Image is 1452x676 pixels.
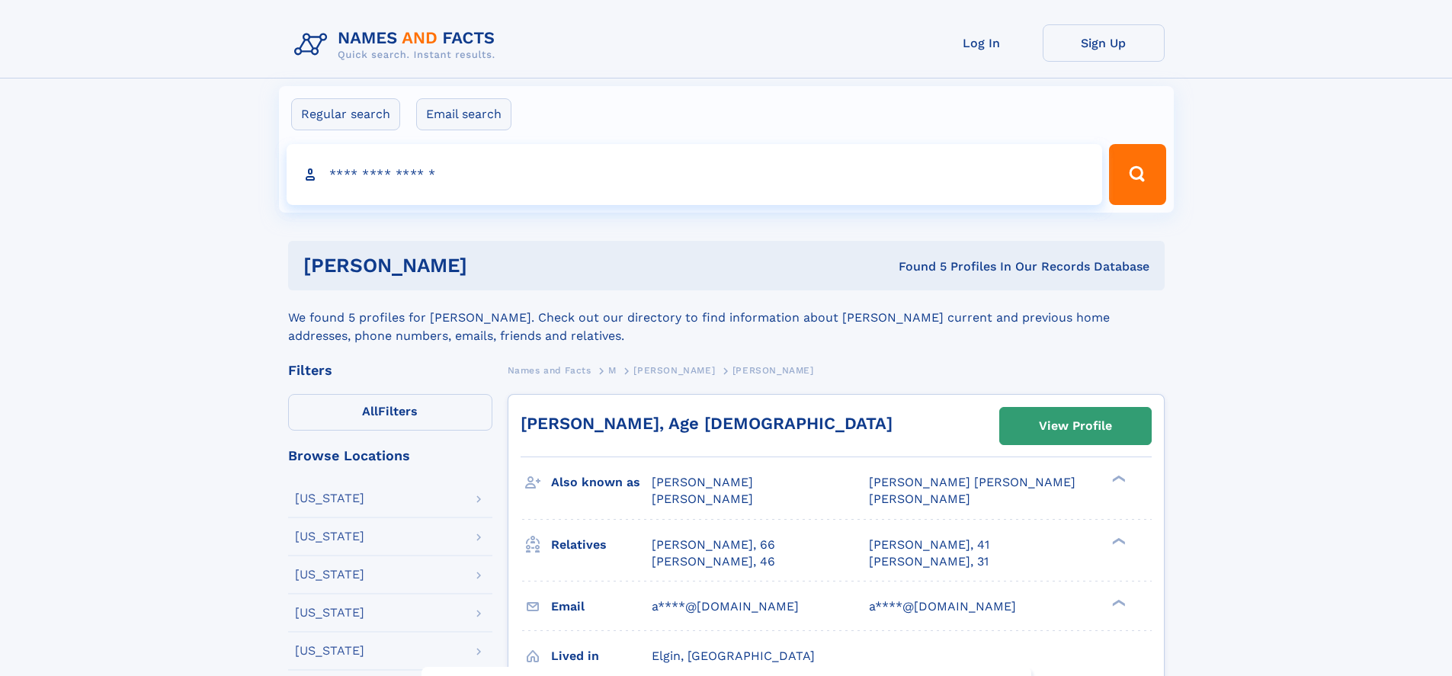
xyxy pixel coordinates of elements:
[869,475,1075,489] span: [PERSON_NAME] [PERSON_NAME]
[287,144,1103,205] input: search input
[869,553,989,570] a: [PERSON_NAME], 31
[732,365,814,376] span: [PERSON_NAME]
[295,607,364,619] div: [US_STATE]
[652,492,753,506] span: [PERSON_NAME]
[1108,598,1127,607] div: ❯
[683,258,1149,275] div: Found 5 Profiles In Our Records Database
[1000,408,1151,444] a: View Profile
[295,569,364,581] div: [US_STATE]
[1039,408,1112,444] div: View Profile
[295,645,364,657] div: [US_STATE]
[416,98,511,130] label: Email search
[288,364,492,377] div: Filters
[652,475,753,489] span: [PERSON_NAME]
[551,469,652,495] h3: Also known as
[652,649,815,663] span: Elgin, [GEOGRAPHIC_DATA]
[288,449,492,463] div: Browse Locations
[521,414,893,433] a: [PERSON_NAME], Age [DEMOGRAPHIC_DATA]
[1043,24,1165,62] a: Sign Up
[633,360,715,380] a: [PERSON_NAME]
[633,365,715,376] span: [PERSON_NAME]
[1109,144,1165,205] button: Search Button
[288,290,1165,345] div: We found 5 profiles for [PERSON_NAME]. Check out our directory to find information about [PERSON_...
[362,404,378,418] span: All
[551,532,652,558] h3: Relatives
[551,594,652,620] h3: Email
[1108,474,1127,484] div: ❯
[295,530,364,543] div: [US_STATE]
[652,537,775,553] a: [PERSON_NAME], 66
[608,360,617,380] a: M
[652,553,775,570] a: [PERSON_NAME], 46
[921,24,1043,62] a: Log In
[303,256,683,275] h1: [PERSON_NAME]
[508,360,591,380] a: Names and Facts
[295,492,364,505] div: [US_STATE]
[869,537,989,553] a: [PERSON_NAME], 41
[551,643,652,669] h3: Lived in
[291,98,400,130] label: Regular search
[288,394,492,431] label: Filters
[869,492,970,506] span: [PERSON_NAME]
[608,365,617,376] span: M
[288,24,508,66] img: Logo Names and Facts
[1108,536,1127,546] div: ❯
